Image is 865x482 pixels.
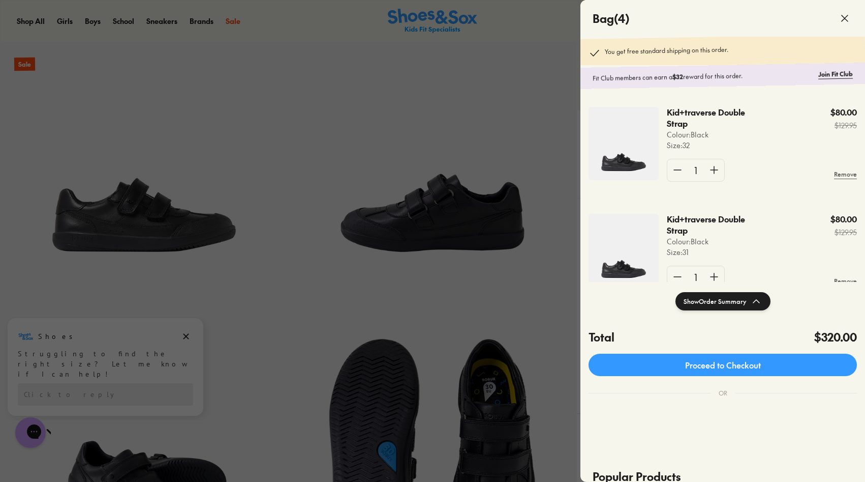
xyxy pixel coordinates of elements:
[5,4,36,34] button: Close gorgias live chat
[672,72,683,80] b: $32
[667,236,768,247] p: Colour: Black
[18,67,193,89] div: Reply to the campaigns
[710,380,735,406] div: OR
[667,247,768,258] p: Size : 31
[589,107,659,180] img: 4-522533.jpg
[830,120,857,131] s: $129.95
[18,32,193,63] div: Struggling to find the right size? Let me know if I can help!
[38,15,78,25] h3: Shoes
[179,13,193,27] button: Dismiss campaign
[667,107,748,129] p: Kid+traverse Double Strap
[667,140,768,151] p: Size : 32
[589,329,614,346] h4: Total
[593,70,814,83] p: Fit Club members can earn a reward for this order.
[688,266,704,288] div: 1
[589,354,857,376] a: Proceed to Checkout
[667,129,768,140] p: Colour: Black
[830,214,857,225] p: $80.00
[688,159,704,181] div: 1
[830,107,857,118] p: $80.00
[8,2,203,99] div: Campaign message
[818,69,853,79] a: Join Fit Club
[593,10,630,27] h4: Bag ( 4 )
[589,418,857,445] iframe: PayPal-paypal
[814,329,857,346] h4: $320.00
[589,214,659,287] img: 4-522533.jpg
[18,12,34,28] img: Shoes logo
[8,12,203,63] div: Message from Shoes. Struggling to find the right size? Let me know if I can help!
[675,292,770,310] button: ShowOrder Summary
[830,227,857,238] s: $129.95
[667,214,748,236] p: Kid+traverse Double Strap
[605,45,728,59] p: You get free standard shipping on this order.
